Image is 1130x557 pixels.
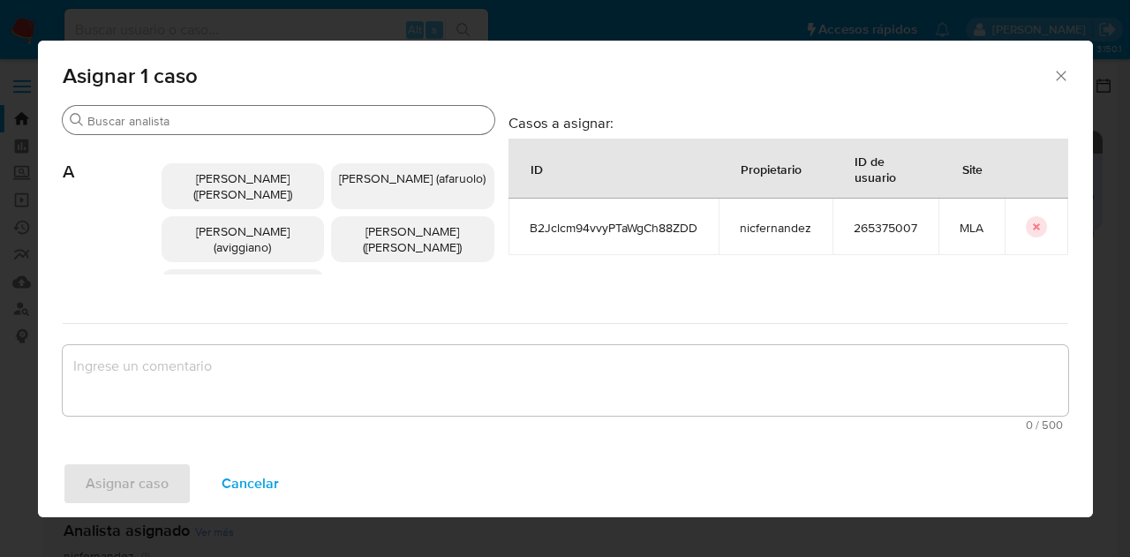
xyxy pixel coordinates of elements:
[719,147,823,190] div: Propietario
[162,216,325,262] div: [PERSON_NAME] (aviggiano)
[530,220,697,236] span: B2Jclcm94vvyPTaWgCh88ZDD
[222,464,279,503] span: Cancelar
[331,216,494,262] div: [PERSON_NAME] ([PERSON_NAME])
[38,41,1093,517] div: assign-modal
[162,163,325,209] div: [PERSON_NAME] ([PERSON_NAME])
[960,220,983,236] span: MLA
[339,169,486,187] span: [PERSON_NAME] (afaruolo)
[941,147,1004,190] div: Site
[363,222,462,256] span: [PERSON_NAME] ([PERSON_NAME])
[1026,216,1047,237] button: icon-button
[854,220,917,236] span: 265375007
[68,419,1063,431] span: Máximo 500 caracteres
[193,169,292,203] span: [PERSON_NAME] ([PERSON_NAME])
[63,65,1053,87] span: Asignar 1 caso
[63,135,162,183] span: A
[833,139,938,198] div: ID de usuario
[162,269,325,299] div: [PERSON_NAME] (avilosio)
[509,147,564,190] div: ID
[196,222,290,256] span: [PERSON_NAME] (aviggiano)
[199,463,302,505] button: Cancelar
[70,113,84,127] button: Buscar
[740,220,811,236] span: nicfernandez
[508,114,1068,132] h3: Casos a asignar:
[331,163,494,209] div: [PERSON_NAME] (afaruolo)
[1052,67,1068,83] button: Cerrar ventana
[87,113,487,129] input: Buscar analista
